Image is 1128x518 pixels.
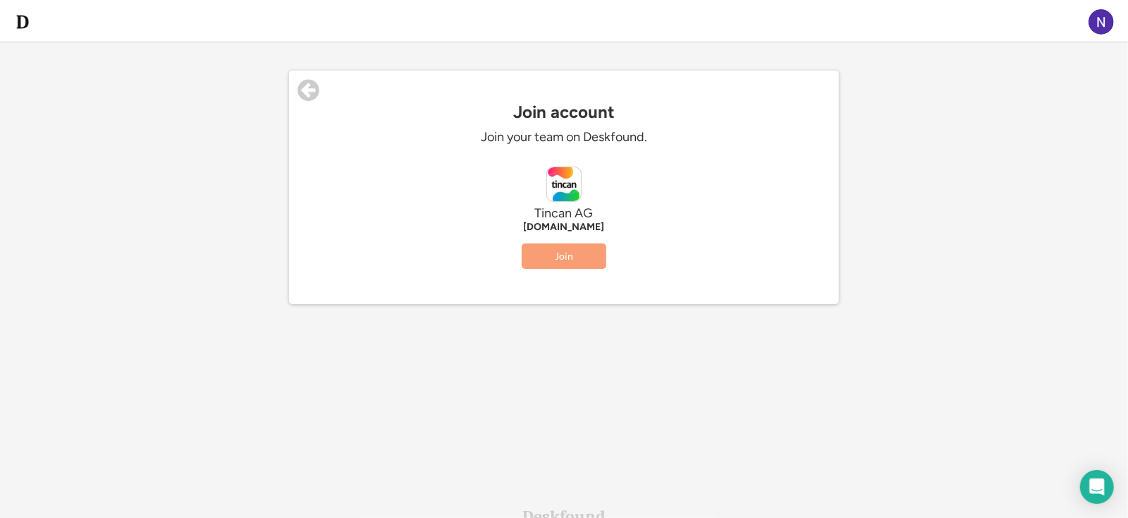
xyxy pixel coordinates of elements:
div: Join account [289,102,839,122]
button: Join [522,243,606,269]
div: [DOMAIN_NAME] [352,222,775,233]
div: Join your team on Deskfound. [352,129,775,145]
img: d-whitebg.png [14,13,31,30]
div: Tincan AG [352,205,775,222]
div: Open Intercom Messenger [1080,470,1114,504]
img: ACg8ocKr_B6h4n5v9_ND5cnhXjVQuXmKY9OiSpvr5YO1k547yClcUA=s96-c [1089,9,1114,35]
img: tincan.ch [547,167,581,201]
